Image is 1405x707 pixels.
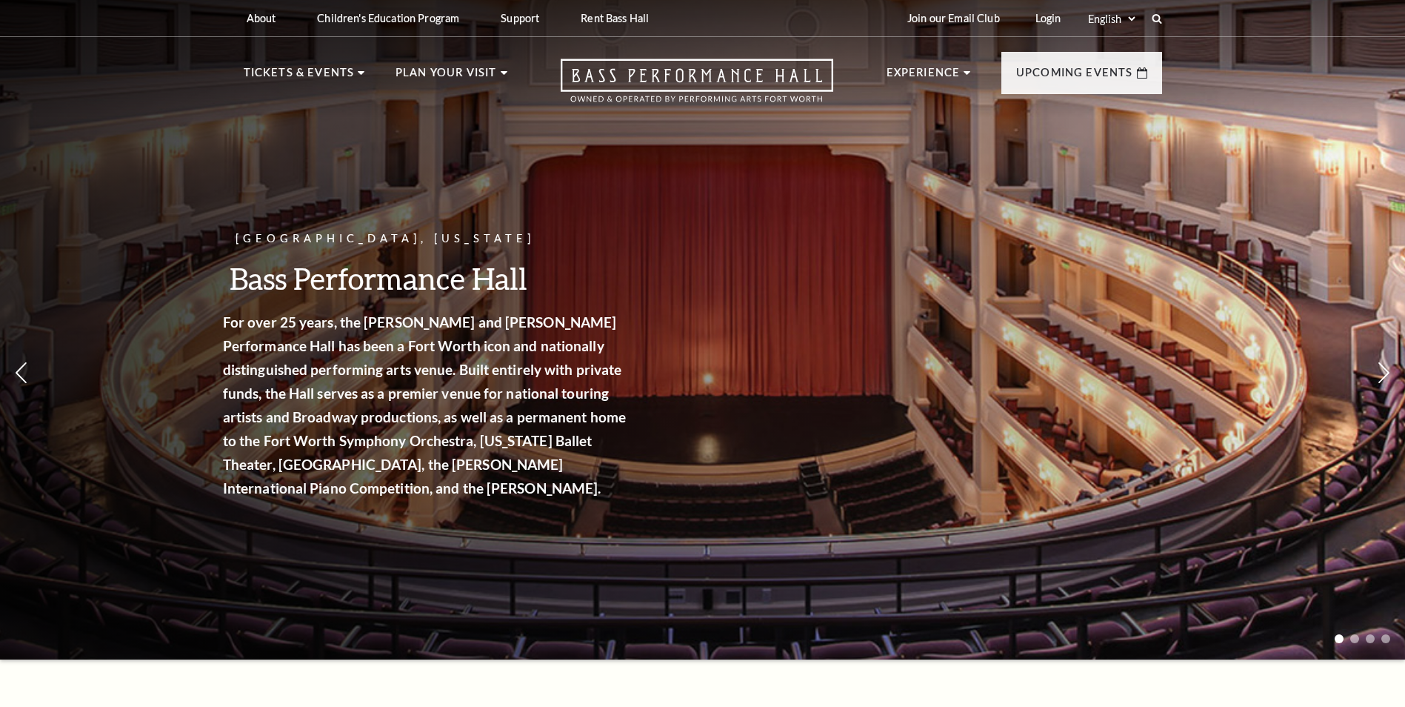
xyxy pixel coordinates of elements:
[238,259,645,297] h3: Bass Performance Hall
[247,12,276,24] p: About
[244,64,355,90] p: Tickets & Events
[317,12,459,24] p: Children's Education Program
[1085,12,1138,26] select: Select:
[1016,64,1133,90] p: Upcoming Events
[887,64,961,90] p: Experience
[581,12,649,24] p: Rent Bass Hall
[501,12,539,24] p: Support
[238,230,645,248] p: [GEOGRAPHIC_DATA], [US_STATE]
[238,313,641,497] strong: For over 25 years, the [PERSON_NAME] and [PERSON_NAME] Performance Hall has been a Fort Worth ico...
[396,64,497,90] p: Plan Your Visit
